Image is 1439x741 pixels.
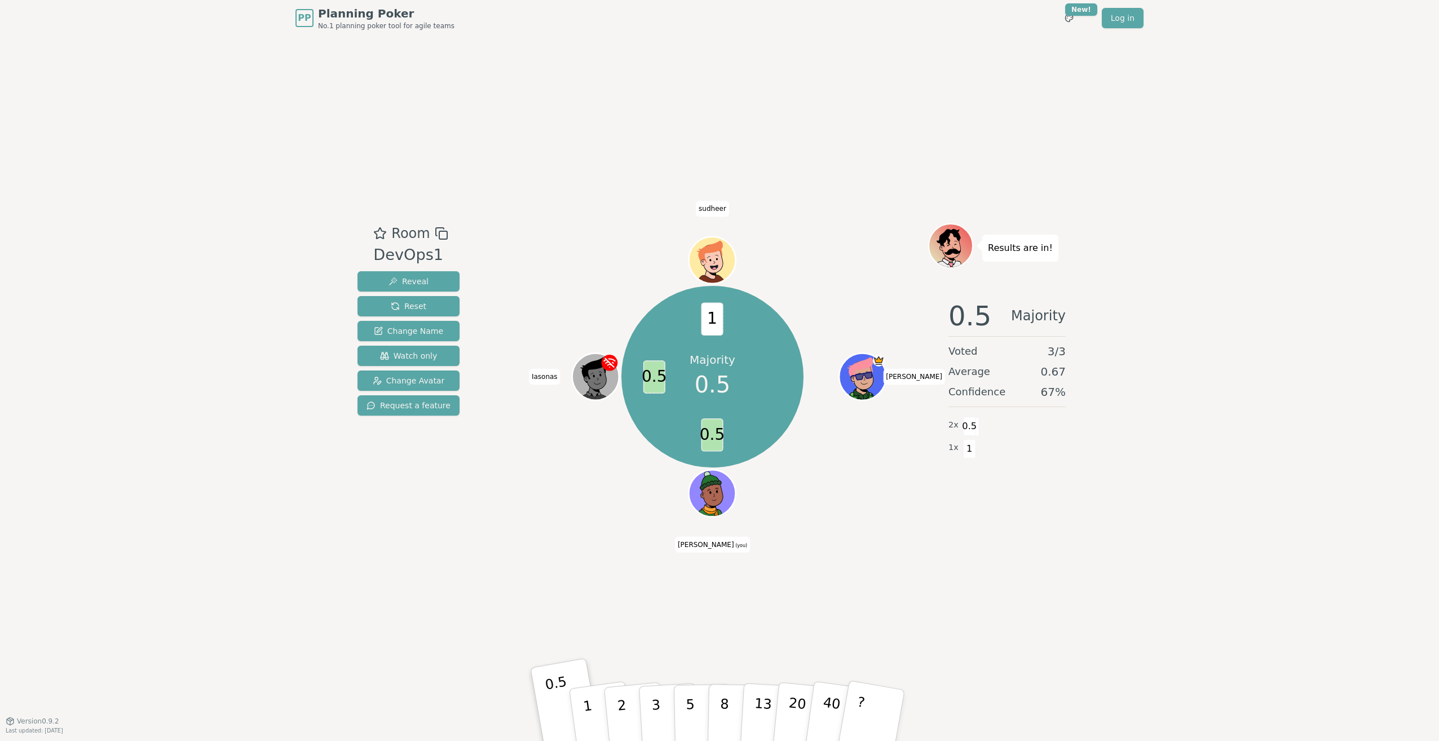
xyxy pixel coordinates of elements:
span: Voted [948,343,978,359]
span: 1 [963,439,976,458]
span: 67 % [1041,384,1066,400]
div: New! [1065,3,1097,16]
span: Change Name [374,325,443,337]
span: Confidence [948,384,1005,400]
span: Room [391,223,430,244]
span: Majority [1011,302,1066,329]
span: PP [298,11,311,25]
div: DevOps1 [373,244,448,267]
button: Change Avatar [357,370,460,391]
button: Reveal [357,271,460,292]
span: 0.5 [701,418,723,451]
span: Martin is the host [873,355,885,367]
span: Version 0.9.2 [17,717,59,726]
span: Request a feature [367,400,451,411]
span: 0.5 [963,417,976,436]
button: Change Name [357,321,460,341]
span: Change Avatar [373,375,445,386]
button: Reset [357,296,460,316]
span: 0.5 [695,368,731,402]
span: Last updated: [DATE] [6,727,63,734]
span: 1 [701,302,723,336]
p: 0.5 [544,674,576,738]
span: Click to change your name [529,369,560,385]
span: 3 / 3 [1048,343,1066,359]
span: 0.5 [643,360,665,394]
span: Reset [391,301,426,312]
span: No.1 planning poker tool for agile teams [318,21,454,30]
a: PPPlanning PokerNo.1 planning poker tool for agile teams [295,6,454,30]
p: Results are in! [988,240,1053,256]
a: Log in [1102,8,1144,28]
span: (you) [734,543,748,548]
span: 2 x [948,419,959,431]
button: Add as favourite [373,223,387,244]
button: Click to change your avatar [690,471,734,515]
p: Majority [690,352,735,368]
span: Click to change your name [883,369,945,385]
span: Watch only [380,350,438,361]
span: Average [948,364,990,380]
button: New! [1059,8,1079,28]
span: Reveal [389,276,429,287]
span: Click to change your name [696,201,729,217]
button: Watch only [357,346,460,366]
span: 0.67 [1040,364,1066,380]
span: Click to change your name [675,537,750,553]
button: Request a feature [357,395,460,416]
span: 1 x [948,442,959,454]
button: Version0.9.2 [6,717,59,726]
span: 0.5 [948,302,991,329]
span: Planning Poker [318,6,454,21]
